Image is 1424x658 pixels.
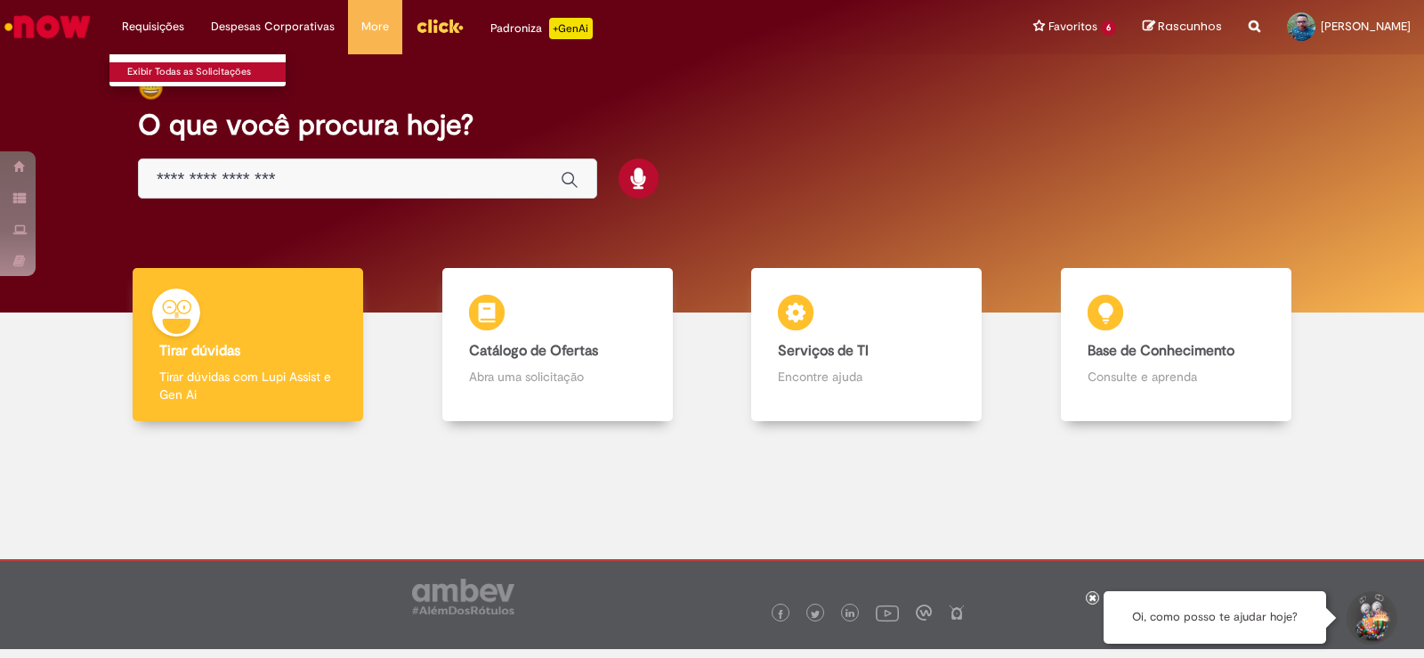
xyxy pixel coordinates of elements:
[1321,19,1411,34] span: [PERSON_NAME]
[361,18,389,36] span: More
[211,18,335,36] span: Despesas Corporativas
[416,12,464,39] img: click_logo_yellow_360x200.png
[93,268,403,422] a: Tirar dúvidas Tirar dúvidas com Lupi Assist e Gen Ai
[1104,591,1326,644] div: Oi, como posso te ajudar hoje?
[1088,368,1265,386] p: Consulte e aprenda
[122,18,184,36] span: Requisições
[159,368,336,403] p: Tirar dúvidas com Lupi Assist e Gen Ai
[109,53,287,87] ul: Requisições
[1022,268,1331,422] a: Base de Conhecimento Consulte e aprenda
[811,610,820,619] img: logo_footer_twitter.png
[1158,18,1222,35] span: Rascunhos
[778,368,955,386] p: Encontre ajuda
[138,75,164,101] img: happy-face.png
[1344,591,1397,645] button: Iniciar Conversa de Suporte
[776,610,785,619] img: logo_footer_facebook.png
[2,9,93,45] img: ServiceNow
[490,18,593,39] div: Padroniza
[876,601,899,624] img: logo_footer_youtube.png
[549,18,593,39] p: +GenAi
[159,342,240,360] b: Tirar dúvidas
[845,609,854,620] img: logo_footer_linkedin.png
[949,605,965,621] img: logo_footer_naosei.png
[469,368,646,386] p: Abra uma solicitação
[712,268,1022,422] a: Serviços de TI Encontre ajuda
[109,62,305,82] a: Exibir Todas as Solicitações
[1088,342,1234,360] b: Base de Conhecimento
[469,342,598,360] b: Catálogo de Ofertas
[1143,19,1222,36] a: Rascunhos
[403,268,713,422] a: Catálogo de Ofertas Abra uma solicitação
[1048,18,1097,36] span: Favoritos
[412,579,514,614] img: logo_footer_ambev_rotulo_gray.png
[778,342,869,360] b: Serviços de TI
[1101,20,1116,36] span: 6
[916,605,932,621] img: logo_footer_workplace.png
[138,110,1286,141] h2: O que você procura hoje?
